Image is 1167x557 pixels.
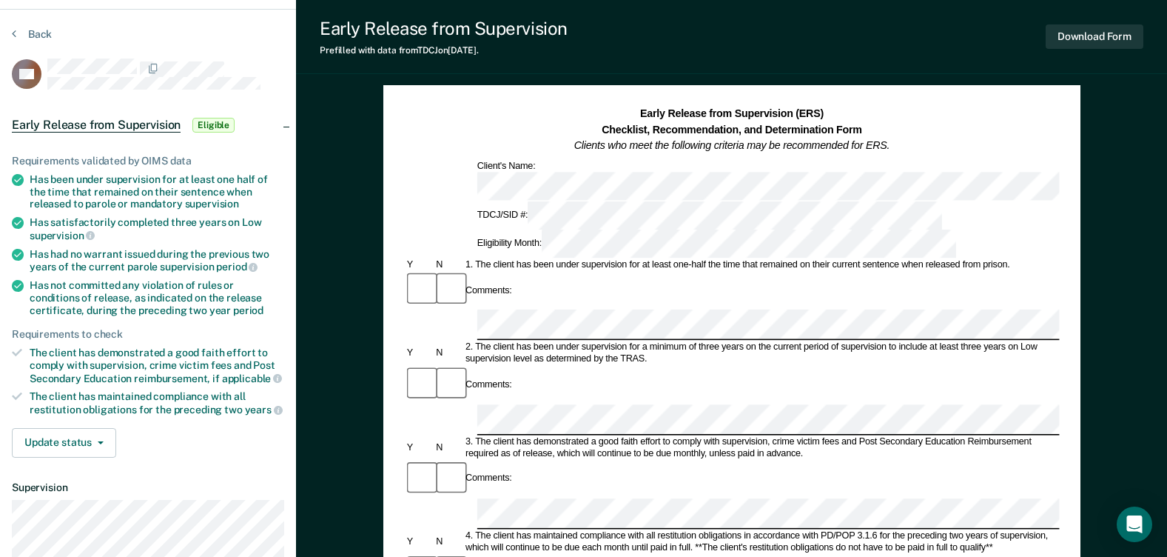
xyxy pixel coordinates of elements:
span: years [245,404,283,416]
div: Requirements validated by OIMS data [12,155,284,167]
div: TDCJ/SID #: [474,201,944,230]
div: Prefilled with data from TDCJ on [DATE] . [320,45,568,56]
div: 1. The client has been under supervision for at least one-half the time that remained on their cu... [463,259,1060,271]
div: N [434,259,463,271]
div: Has not committed any violation of rules or conditions of release, as indicated on the release ce... [30,279,284,316]
em: Clients who meet the following criteria may be recommended for ERS. [574,139,889,151]
div: 2. The client has been under supervision for a minimum of three years on the current period of su... [463,342,1060,366]
div: Open Intercom Messenger [1117,507,1152,542]
div: N [434,536,463,548]
div: 3. The client has demonstrated a good faith effort to comply with supervision, crime victim fees ... [463,436,1060,460]
button: Update status [12,428,116,458]
div: Y [404,442,434,454]
span: period [216,261,258,273]
dt: Supervision [12,481,284,494]
div: N [434,348,463,360]
button: Download Form [1046,24,1143,49]
strong: Checklist, Recommendation, and Determination Form [602,124,862,136]
div: Y [404,259,434,271]
div: Comments: [463,473,514,485]
div: 4. The client has maintained compliance with all restitution obligations in accordance with PD/PO... [463,531,1060,555]
div: Has satisfactorily completed three years on Low [30,216,284,241]
div: Comments: [463,379,514,391]
span: supervision [185,198,239,210]
div: Comments: [463,284,514,296]
div: Has had no warrant issued during the previous two years of the current parole supervision [30,248,284,273]
div: Y [404,348,434,360]
span: period [233,304,263,316]
span: applicable [222,373,282,384]
div: Early Release from Supervision [320,18,568,39]
span: Eligible [192,118,235,133]
strong: Early Release from Supervision (ERS) [640,107,824,119]
div: Requirements to check [12,328,284,341]
div: The client has maintained compliance with all restitution obligations for the preceding two [30,390,284,416]
div: Y [404,536,434,548]
button: Back [12,27,52,41]
span: supervision [30,230,95,241]
div: Has been under supervision for at least one half of the time that remained on their sentence when... [30,173,284,210]
div: Eligibility Month: [474,230,958,258]
div: N [434,442,463,454]
div: The client has demonstrated a good faith effort to comply with supervision, crime victim fees and... [30,347,284,384]
span: Early Release from Supervision [12,118,181,133]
